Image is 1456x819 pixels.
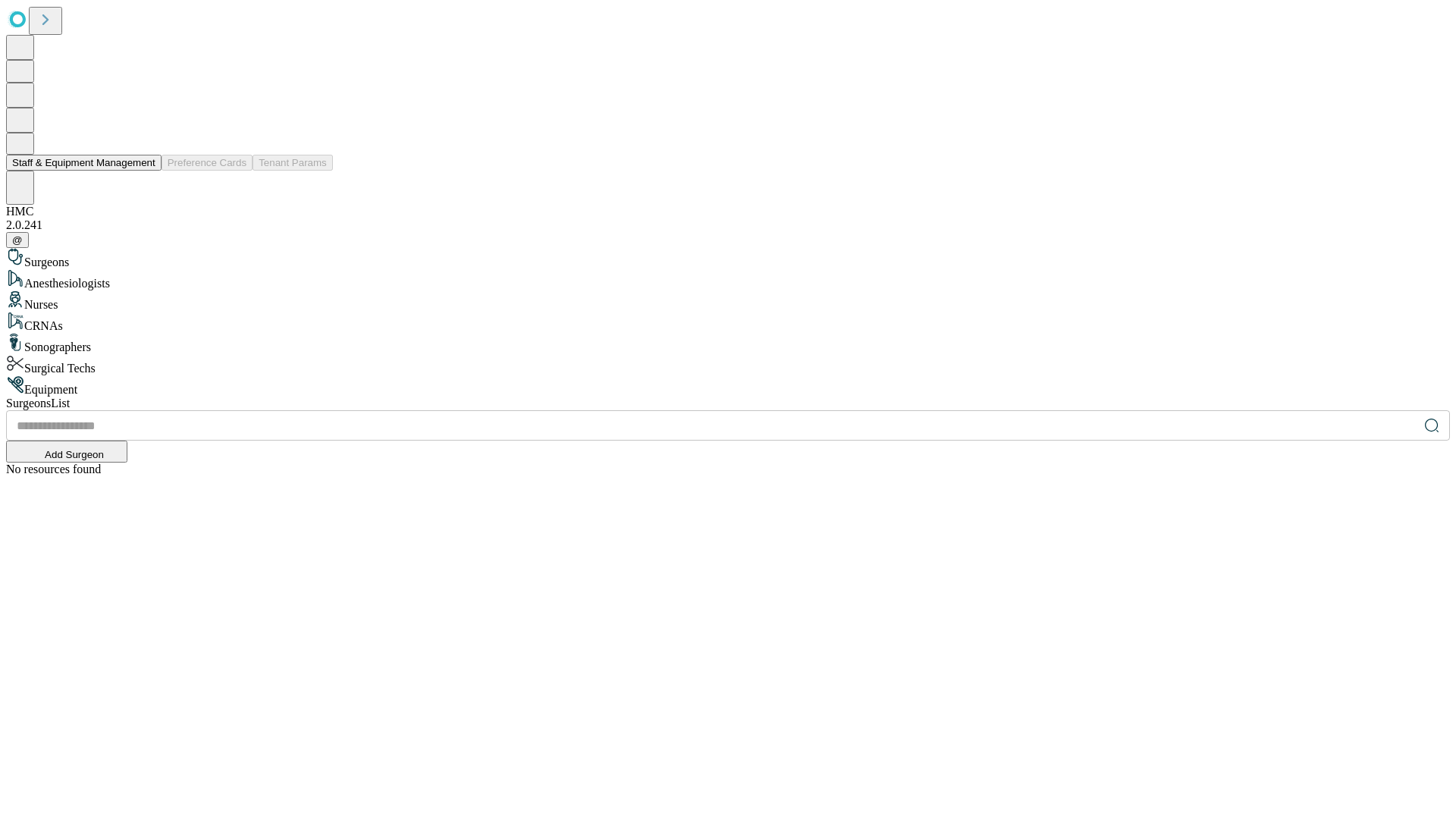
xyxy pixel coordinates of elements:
[6,375,1450,397] div: Equipment
[6,155,162,171] button: Staff & Equipment Management
[6,312,1450,333] div: CRNAs
[6,232,29,248] button: @
[45,449,104,460] span: Add Surgeon
[6,269,1450,290] div: Anesthesiologists
[6,205,1450,218] div: HMC
[6,463,1450,476] div: No resources found
[6,218,1450,232] div: 2.0.241
[6,290,1450,312] div: Nurses
[6,354,1450,375] div: Surgical Techs
[6,248,1450,269] div: Surgeons
[12,234,23,246] span: @
[6,441,127,463] button: Add Surgeon
[6,397,1450,410] div: Surgeons List
[253,155,333,171] button: Tenant Params
[162,155,253,171] button: Preference Cards
[6,333,1450,354] div: Sonographers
